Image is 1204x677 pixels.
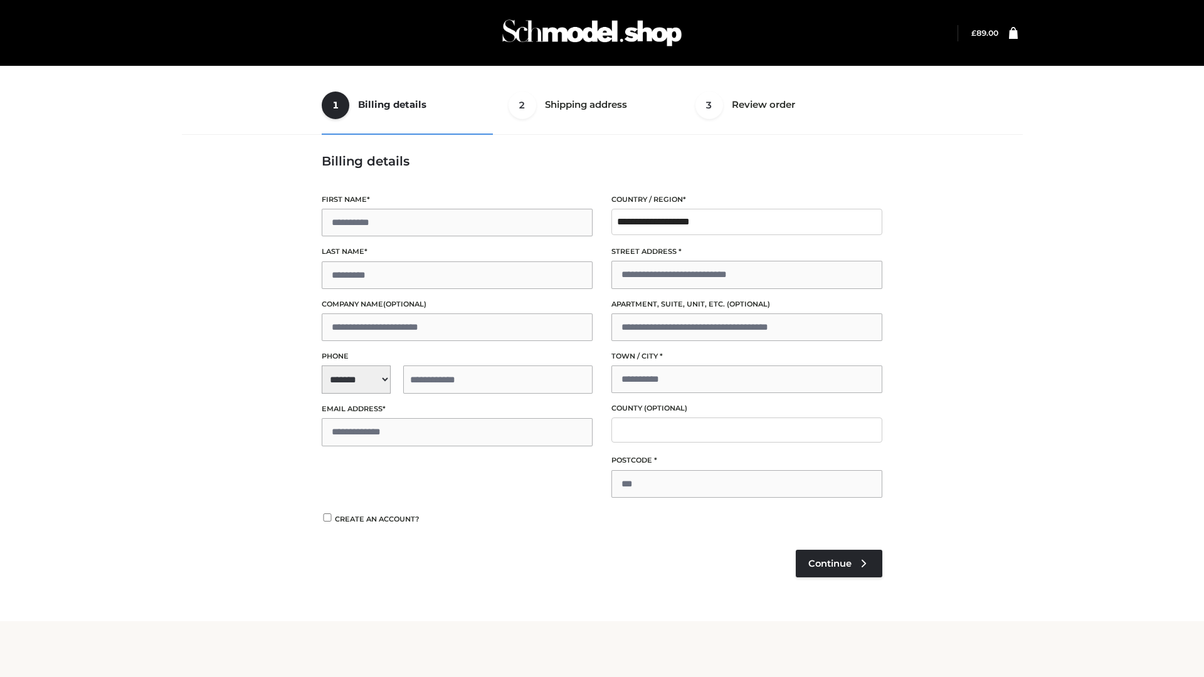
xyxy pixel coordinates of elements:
[727,300,770,308] span: (optional)
[611,246,882,258] label: Street address
[971,28,998,38] bdi: 89.00
[335,515,420,523] span: Create an account?
[611,350,882,362] label: Town / City
[322,154,882,169] h3: Billing details
[644,404,687,412] span: (optional)
[322,513,333,522] input: Create an account?
[796,550,882,577] a: Continue
[322,298,593,310] label: Company name
[322,194,593,206] label: First name
[322,246,593,258] label: Last name
[383,300,426,308] span: (optional)
[498,8,686,58] img: Schmodel Admin 964
[971,28,976,38] span: £
[611,402,882,414] label: County
[322,403,593,415] label: Email address
[611,298,882,310] label: Apartment, suite, unit, etc.
[808,558,852,569] span: Continue
[611,194,882,206] label: Country / Region
[322,350,593,362] label: Phone
[611,454,882,466] label: Postcode
[971,28,998,38] a: £89.00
